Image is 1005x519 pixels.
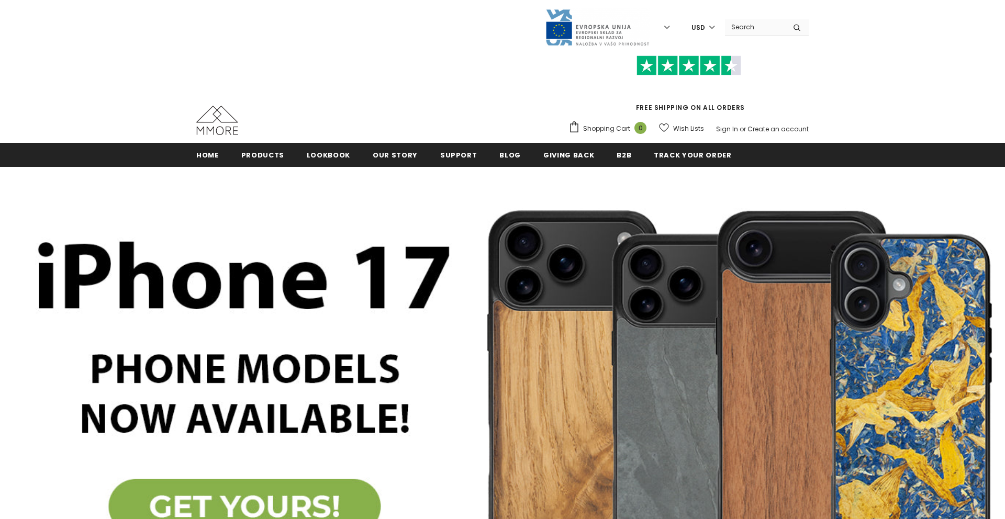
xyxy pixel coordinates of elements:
[196,143,219,166] a: Home
[241,150,284,160] span: Products
[740,125,746,133] span: or
[568,75,809,103] iframe: Customer reviews powered by Trustpilot
[307,150,350,160] span: Lookbook
[673,123,704,134] span: Wish Lists
[241,143,284,166] a: Products
[373,143,418,166] a: Our Story
[636,55,741,76] img: Trust Pilot Stars
[654,150,731,160] span: Track your order
[440,150,477,160] span: support
[307,143,350,166] a: Lookbook
[373,150,418,160] span: Our Story
[568,121,652,137] a: Shopping Cart 0
[196,106,238,135] img: MMORE Cases
[545,8,650,47] img: Javni Razpis
[747,125,809,133] a: Create an account
[725,19,785,35] input: Search Site
[583,123,630,134] span: Shopping Cart
[545,22,650,31] a: Javni Razpis
[543,150,594,160] span: Giving back
[617,150,631,160] span: B2B
[543,143,594,166] a: Giving back
[691,22,705,33] span: USD
[634,122,646,134] span: 0
[196,150,219,160] span: Home
[440,143,477,166] a: support
[617,143,631,166] a: B2B
[659,119,704,138] a: Wish Lists
[716,125,738,133] a: Sign In
[499,150,521,160] span: Blog
[654,143,731,166] a: Track your order
[568,60,809,112] span: FREE SHIPPING ON ALL ORDERS
[499,143,521,166] a: Blog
